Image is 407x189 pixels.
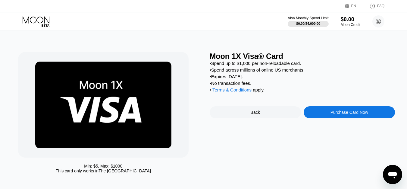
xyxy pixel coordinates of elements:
div: • Expires [DATE]. [210,74,395,79]
div: Purchase Card Now [330,110,368,115]
div: Moon Credit [341,23,360,27]
iframe: Button to launch messaging window [383,165,402,184]
div: Visa Monthly Spend Limit [288,16,328,20]
div: $0.00Moon Credit [341,16,360,27]
div: $0.00 / $4,000.00 [296,22,320,25]
div: Terms & Conditions [212,87,252,94]
div: Min: $ 5 , Max: $ 1000 [84,164,122,168]
div: FAQ [377,4,384,8]
div: • Spend across millions of online US merchants. [210,67,395,72]
div: • apply . [210,87,395,94]
div: Back [210,106,301,118]
span: Terms & Conditions [212,87,252,92]
div: Visa Monthly Spend Limit$0.00/$4,000.00 [288,16,328,27]
div: EN [345,3,363,9]
div: FAQ [363,3,384,9]
div: Purchase Card Now [304,106,395,118]
div: EN [351,4,356,8]
div: • No transaction fees. [210,81,395,86]
div: $0.00 [341,16,360,23]
div: • Spend up to $1,000 per non-reloadable card. [210,61,395,66]
div: This card only works in The [GEOGRAPHIC_DATA] [56,168,151,173]
div: Back [251,110,260,115]
div: Moon 1X Visa® Card [210,52,395,61]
